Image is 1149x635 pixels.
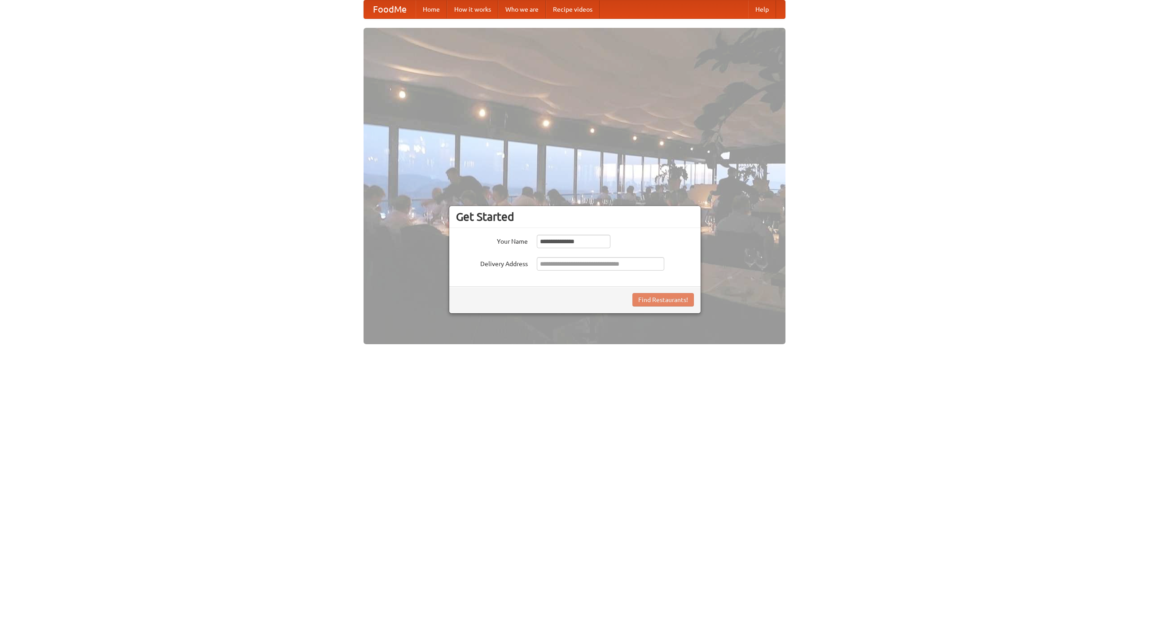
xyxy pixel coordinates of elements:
a: Recipe videos [546,0,600,18]
h3: Get Started [456,210,694,223]
button: Find Restaurants! [632,293,694,307]
a: Help [748,0,776,18]
label: Delivery Address [456,257,528,268]
a: FoodMe [364,0,416,18]
a: How it works [447,0,498,18]
label: Your Name [456,235,528,246]
a: Home [416,0,447,18]
a: Who we are [498,0,546,18]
